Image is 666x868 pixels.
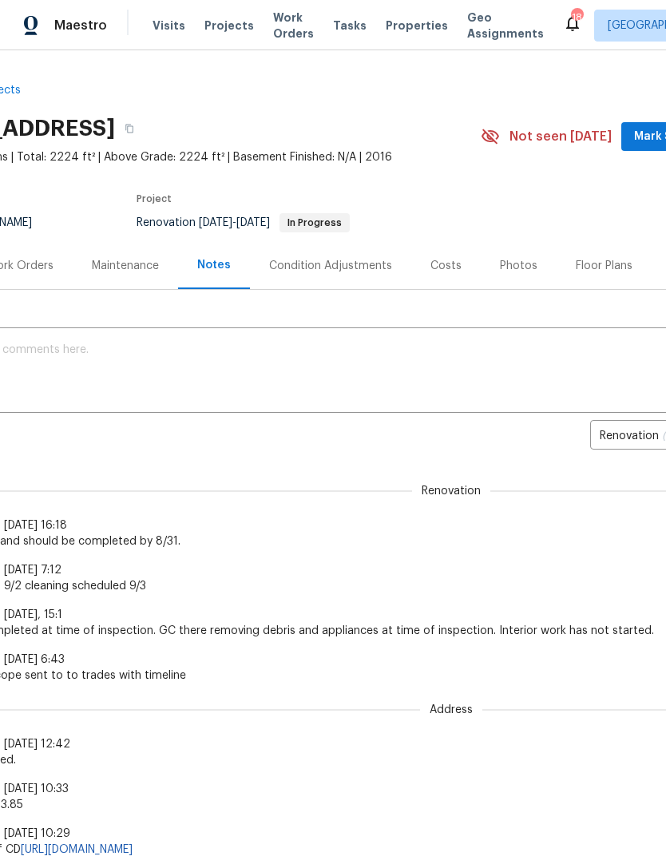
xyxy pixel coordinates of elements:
[509,129,612,145] span: Not seen [DATE]
[54,18,107,34] span: Maestro
[500,258,537,274] div: Photos
[199,217,270,228] span: -
[4,654,65,665] span: [DATE] 6:43
[386,18,448,34] span: Properties
[576,258,632,274] div: Floor Plans
[467,10,544,42] span: Geo Assignments
[137,194,172,204] span: Project
[204,18,254,34] span: Projects
[333,20,367,31] span: Tasks
[4,783,69,795] span: [DATE] 10:33
[21,844,133,855] a: [URL][DOMAIN_NAME]
[4,609,62,620] span: [DATE], 15:1
[430,258,462,274] div: Costs
[92,258,159,274] div: Maintenance
[420,702,482,718] span: Address
[281,218,348,228] span: In Progress
[197,257,231,273] div: Notes
[4,739,70,750] span: [DATE] 12:42
[4,828,70,839] span: [DATE] 10:29
[571,10,582,26] div: 18
[137,217,350,228] span: Renovation
[412,483,490,499] span: Renovation
[4,520,67,531] span: [DATE] 16:18
[153,18,185,34] span: Visits
[269,258,392,274] div: Condition Adjustments
[4,565,61,576] span: [DATE] 7:12
[199,217,232,228] span: [DATE]
[236,217,270,228] span: [DATE]
[115,114,144,143] button: Copy Address
[273,10,314,42] span: Work Orders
